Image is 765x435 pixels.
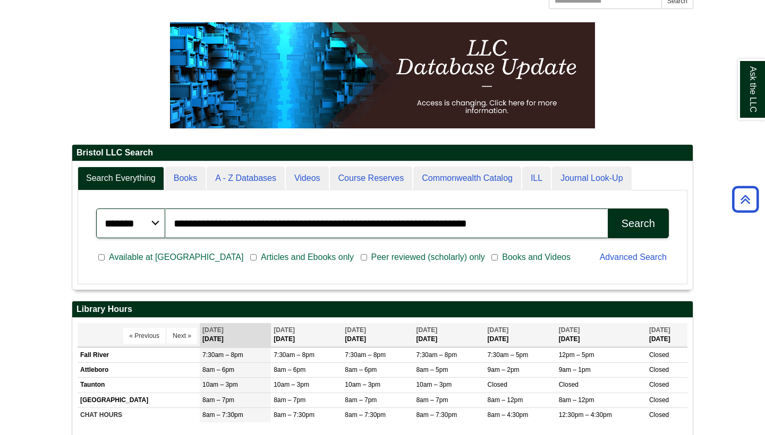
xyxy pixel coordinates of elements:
span: 7:30am – 5pm [488,351,529,359]
span: [DATE] [345,326,366,334]
span: 10am – 3pm [416,381,452,388]
a: Advanced Search [600,253,667,262]
div: Search [622,217,655,230]
td: Taunton [78,378,200,393]
span: Closed [649,366,669,373]
button: Search [608,208,669,238]
span: Closed [649,411,669,419]
span: [DATE] [488,326,509,334]
span: 7:30am – 8pm [416,351,457,359]
th: [DATE] [271,323,342,347]
span: [DATE] [559,326,580,334]
button: Next » [167,328,197,344]
span: 8am – 7pm [345,396,377,404]
a: Back to Top [728,192,762,206]
button: « Previous [123,328,165,344]
th: [DATE] [647,323,687,347]
span: 8am – 4:30pm [488,411,529,419]
span: [DATE] [416,326,437,334]
td: Fall River [78,348,200,363]
a: A - Z Databases [207,167,285,190]
span: 8am – 7:30pm [345,411,386,419]
th: [DATE] [342,323,413,347]
span: 8am – 7pm [274,396,305,404]
td: [GEOGRAPHIC_DATA] [78,393,200,407]
span: Closed [559,381,579,388]
a: Videos [286,167,329,190]
span: [DATE] [202,326,224,334]
h2: Bristol LLC Search [72,145,693,161]
span: Closed [649,381,669,388]
span: 8am – 7pm [416,396,448,404]
input: Books and Videos [491,253,498,262]
span: [DATE] [649,326,670,334]
input: Peer reviewed (scholarly) only [361,253,367,262]
th: [DATE] [556,323,647,347]
span: 8am – 7pm [202,396,234,404]
span: 8am – 5pm [416,366,448,373]
span: Closed [649,396,669,404]
span: 12pm – 5pm [559,351,594,359]
span: 10am – 3pm [274,381,309,388]
a: Books [165,167,206,190]
th: [DATE] [200,323,271,347]
span: 8am – 7:30pm [274,411,314,419]
img: HTML tutorial [170,22,595,128]
a: Search Everything [78,167,164,190]
td: CHAT HOURS [78,407,200,422]
td: Attleboro [78,363,200,378]
span: 7:30am – 8pm [202,351,243,359]
span: 8am – 6pm [202,366,234,373]
input: Available at [GEOGRAPHIC_DATA] [98,253,105,262]
th: [DATE] [485,323,556,347]
input: Articles and Ebooks only [250,253,257,262]
span: 12:30pm – 4:30pm [559,411,612,419]
span: 8am – 7:30pm [416,411,457,419]
span: 9am – 1pm [559,366,591,373]
span: Closed [488,381,507,388]
a: ILL [522,167,551,190]
span: Peer reviewed (scholarly) only [367,251,489,264]
span: 8am – 6pm [345,366,377,373]
a: Journal Look-Up [552,167,631,190]
span: Available at [GEOGRAPHIC_DATA] [105,251,248,264]
span: 7:30am – 8pm [274,351,314,359]
span: [DATE] [274,326,295,334]
span: 10am – 3pm [345,381,380,388]
th: [DATE] [413,323,484,347]
a: Commonwealth Catalog [413,167,521,190]
span: Books and Videos [498,251,575,264]
span: Closed [649,351,669,359]
a: Course Reserves [330,167,413,190]
span: 7:30am – 8pm [345,351,386,359]
span: 9am – 2pm [488,366,520,373]
span: 8am – 7:30pm [202,411,243,419]
span: Articles and Ebooks only [257,251,358,264]
span: 8am – 12pm [559,396,594,404]
h2: Library Hours [72,301,693,318]
span: 8am – 6pm [274,366,305,373]
span: 10am – 3pm [202,381,238,388]
span: 8am – 12pm [488,396,523,404]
